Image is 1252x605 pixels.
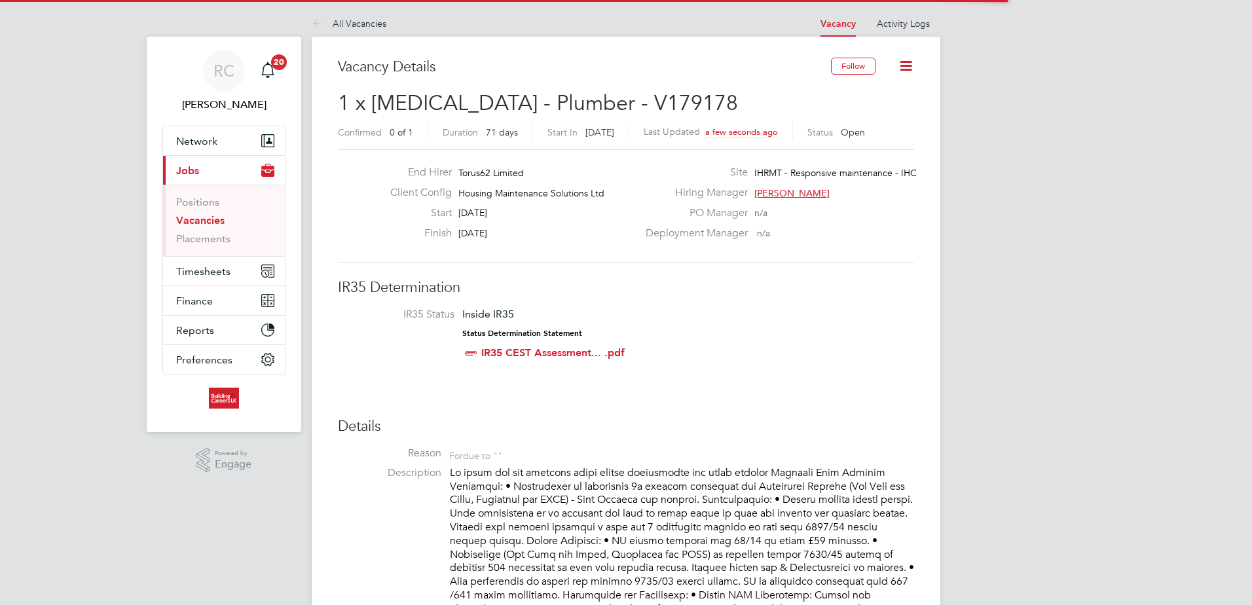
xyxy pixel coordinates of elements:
[638,206,748,220] label: PO Manager
[390,126,413,138] span: 0 of 1
[163,185,285,256] div: Jobs
[162,97,285,113] span: Rhys Cook
[338,417,914,436] h3: Details
[196,448,252,473] a: Powered byEngage
[380,206,452,220] label: Start
[163,126,285,155] button: Network
[176,196,219,208] a: Positions
[585,126,614,138] span: [DATE]
[754,207,767,219] span: n/a
[147,37,301,432] nav: Main navigation
[162,50,285,113] a: RC[PERSON_NAME]
[215,448,251,459] span: Powered by
[176,232,230,245] a: Placements
[163,257,285,285] button: Timesheets
[754,167,917,179] span: IHRMT - Responsive maintenance - IHC
[877,18,930,29] a: Activity Logs
[338,447,441,460] label: Reason
[213,62,234,79] span: RC
[638,166,748,179] label: Site
[638,186,748,200] label: Hiring Manager
[449,447,502,462] div: For due to ""
[351,308,454,321] label: IR35 Status
[380,227,452,240] label: Finish
[338,58,831,77] h3: Vacancy Details
[176,135,217,147] span: Network
[705,126,778,137] span: a few seconds ago
[176,324,214,337] span: Reports
[458,227,487,239] span: [DATE]
[338,466,441,480] label: Description
[757,227,770,239] span: n/a
[338,90,738,116] span: 1 x [MEDICAL_DATA] - Plumber - V179178
[644,126,700,137] label: Last Updated
[443,126,478,138] label: Duration
[481,346,625,359] a: IR35 CEST Assessment... .pdf
[754,187,830,199] span: [PERSON_NAME]
[215,459,251,470] span: Engage
[338,126,382,138] label: Confirmed
[462,308,514,320] span: Inside IR35
[162,388,285,409] a: Go to home page
[176,354,232,366] span: Preferences
[163,316,285,344] button: Reports
[176,214,225,227] a: Vacancies
[255,50,281,92] a: 20
[209,388,238,409] img: buildingcareersuk-logo-retina.png
[458,187,604,199] span: Housing Maintenance Solutions Ltd
[458,207,487,219] span: [DATE]
[380,186,452,200] label: Client Config
[163,156,285,185] button: Jobs
[831,58,875,75] button: Follow
[312,18,386,29] a: All Vacancies
[638,227,748,240] label: Deployment Manager
[338,278,914,297] h3: IR35 Determination
[176,164,199,177] span: Jobs
[486,126,518,138] span: 71 days
[458,167,524,179] span: Torus62 Limited
[176,295,213,307] span: Finance
[547,126,578,138] label: Start In
[462,329,582,338] strong: Status Determination Statement
[163,286,285,315] button: Finance
[380,166,452,179] label: End Hirer
[176,265,230,278] span: Timesheets
[841,126,865,138] span: Open
[163,345,285,374] button: Preferences
[271,54,287,70] span: 20
[807,126,833,138] label: Status
[820,18,856,29] a: Vacancy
